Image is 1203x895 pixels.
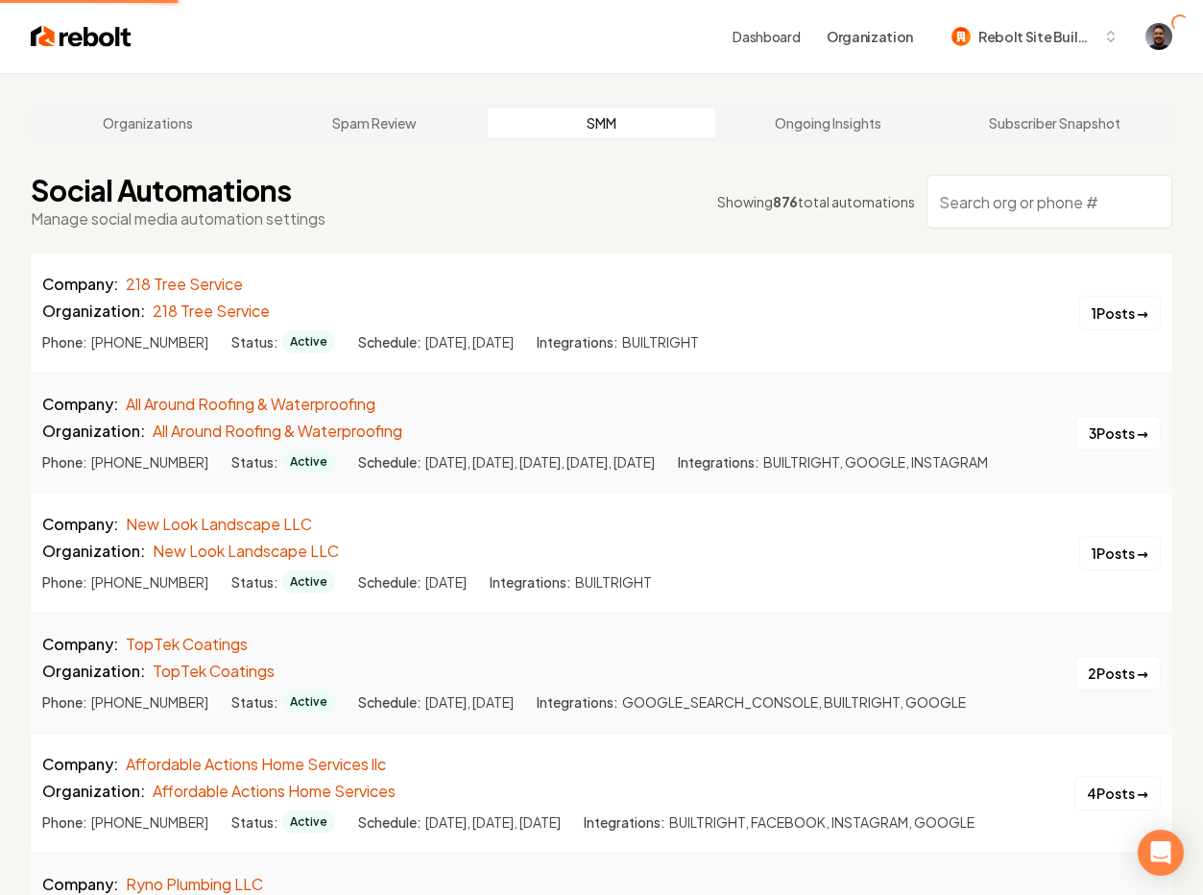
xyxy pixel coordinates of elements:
button: 1Posts → [1079,296,1161,330]
span: Organization: [42,660,145,683]
span: Rebolt Site Builder [978,27,1095,47]
span: Integrations: [584,812,665,832]
button: 4Posts → [1074,776,1161,810]
a: Affordable Actions Home Services llc [126,753,386,776]
span: 876 [773,193,798,210]
a: All Around Roofing & Waterproofing [153,420,402,443]
span: Organization: [42,420,145,443]
span: Active [282,690,335,714]
span: Company: [42,753,118,776]
span: Company: [42,513,118,536]
button: Open user button [1145,23,1172,50]
a: Ongoing Insights [715,108,942,138]
span: Schedule: [358,572,421,592]
span: Integrations: [537,332,618,351]
span: [PHONE_NUMBER] [91,692,208,712]
a: All Around Roofing & Waterproofing [126,393,375,416]
img: Rebolt Logo [31,23,132,50]
span: BUILTRIGHT, GOOGLE, INSTAGRAM [763,452,988,472]
span: Organization: [42,300,145,323]
a: Spam Review [261,108,488,138]
span: Status: [231,332,278,351]
span: [PHONE_NUMBER] [91,452,208,472]
span: Integrations: [537,692,618,712]
button: Organization [815,19,925,54]
a: Organizations [35,108,261,138]
span: Company: [42,393,118,416]
a: Subscriber Snapshot [942,108,1168,138]
img: Rebolt Site Builder [951,27,971,46]
div: Showing total automations [717,192,915,211]
span: [DATE], [DATE], [DATE], [DATE], [DATE] [425,452,655,472]
span: Organization: [42,540,145,563]
a: New Look Landscape LLC [153,540,339,563]
span: [PHONE_NUMBER] [91,812,208,832]
span: Schedule: [358,812,421,832]
a: New Look Landscape LLC [126,513,312,536]
span: BUILTRIGHT, FACEBOOK, INSTAGRAM, GOOGLE [669,812,974,832]
span: [DATE], [DATE], [DATE] [425,812,561,832]
a: TopTek Coatings [126,633,248,656]
span: [DATE] [425,572,467,592]
img: Daniel Humberto Ortega Celis [1145,23,1172,50]
p: Manage social media automation settings [31,207,325,230]
span: Schedule: [358,452,421,472]
span: Organization: [42,780,145,803]
a: Dashboard [733,27,800,46]
span: Schedule: [358,692,421,712]
span: Status: [231,692,278,712]
input: Search org or phone # [926,175,1172,229]
a: 218 Tree Service [153,300,270,323]
span: Company: [42,273,118,296]
span: Schedule: [358,332,421,351]
h1: Social Automations [31,173,325,207]
span: Active [282,810,335,834]
div: Open Intercom Messenger [1138,830,1184,876]
span: Phone: [42,332,87,351]
span: Active [282,450,335,473]
span: Status: [231,812,278,832]
span: Company: [42,633,118,656]
span: Integrations: [490,572,571,592]
span: BUILTRIGHT [575,572,652,592]
span: [PHONE_NUMBER] [91,572,208,592]
span: Active [282,570,335,593]
span: Status: [231,452,278,472]
span: Phone: [42,692,87,712]
span: [PHONE_NUMBER] [91,332,208,351]
span: [DATE], [DATE] [425,692,514,712]
a: Affordable Actions Home Services [153,780,396,803]
span: [DATE], [DATE] [425,332,514,351]
span: Integrations: [678,452,759,472]
button: 1Posts → [1079,536,1161,570]
span: Active [282,330,335,353]
a: 218 Tree Service [126,273,243,296]
a: TopTek Coatings [153,660,275,683]
button: 2Posts → [1075,656,1161,690]
a: SMM [488,108,714,138]
button: 3Posts → [1076,416,1161,450]
span: Phone: [42,452,87,472]
span: Phone: [42,572,87,592]
span: Status: [231,572,278,592]
span: BUILTRIGHT [622,332,699,351]
span: GOOGLE_SEARCH_CONSOLE, BUILTRIGHT, GOOGLE [622,692,966,712]
span: Phone: [42,812,87,832]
